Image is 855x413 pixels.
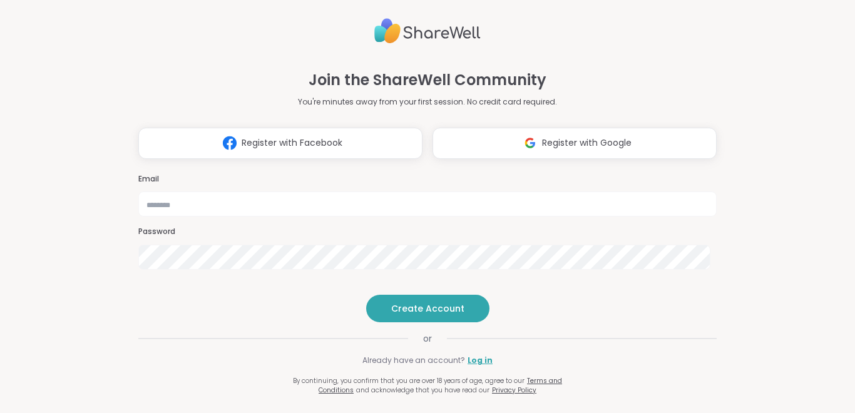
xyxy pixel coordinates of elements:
span: Register with Google [542,136,632,150]
button: Create Account [366,295,489,322]
button: Register with Facebook [138,128,422,159]
span: Already have an account? [362,355,465,366]
a: Log in [468,355,493,366]
button: Register with Google [433,128,717,159]
h3: Password [138,227,717,237]
img: ShareWell Logomark [518,131,542,155]
p: You're minutes away from your first session. No credit card required. [298,96,557,108]
img: ShareWell Logomark [218,131,242,155]
h1: Join the ShareWell Community [309,69,546,91]
img: ShareWell Logo [374,13,481,49]
span: Create Account [391,302,464,315]
a: Privacy Policy [492,385,536,395]
span: or [408,332,447,345]
a: Terms and Conditions [319,376,562,395]
h3: Email [138,174,717,185]
span: Register with Facebook [242,136,342,150]
span: and acknowledge that you have read our [356,385,489,395]
span: By continuing, you confirm that you are over 18 years of age, agree to our [293,376,525,385]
